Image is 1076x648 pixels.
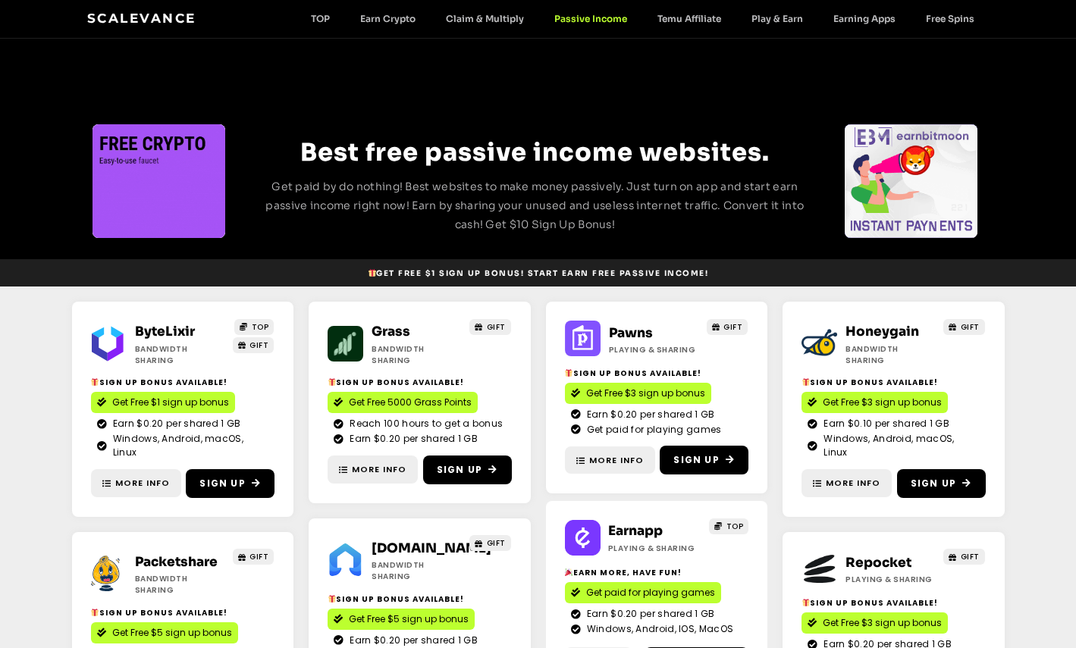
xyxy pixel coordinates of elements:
img: 🎁 [802,378,810,386]
span: Sign Up [911,477,956,490]
a: Packetshare [135,554,218,570]
h2: Playing & Sharing [608,543,701,554]
a: GIFT [707,319,748,335]
a: Claim & Multiply [431,13,539,24]
span: Get Free 5000 Grass Points [349,396,472,409]
a: Get Free $1 sign up bonus [91,392,235,413]
img: 🎁 [802,599,810,606]
span: GIFT [723,321,742,333]
span: More Info [352,463,406,476]
div: 3 / 4 [845,124,977,238]
a: Get Free 5000 Grass Points [328,392,478,413]
span: Get paid for playing games [583,423,722,437]
a: TOP [296,13,345,24]
span: Sign Up [673,453,719,467]
a: Free Spins [911,13,990,24]
h2: Sign Up Bonus Available! [328,593,512,605]
span: GIFT [961,551,980,562]
a: Honeygain [845,324,919,340]
img: 🎁 [91,609,99,616]
a: Sign Up [660,446,748,474]
span: Reach 100 hours to get a bonus [346,417,503,430]
span: GIFT [249,340,268,351]
a: TOP [234,319,274,335]
a: 🎁Get Free $1 sign up bonus! Start earn free passive income! [362,264,714,283]
span: GIFT [249,551,268,562]
a: GIFT [469,319,511,335]
h2: Bandwidth Sharing [135,573,227,596]
span: Windows, Android, IOS, MacOS [583,622,733,636]
span: Get Free $5 sign up bonus [349,612,469,626]
a: Get Free $5 sign up bonus [91,622,238,643]
span: Get Free $3 sign up bonus [823,616,942,630]
span: Get Free $3 sign up bonus [586,387,705,400]
a: GIFT [943,549,985,565]
h2: Sign Up Bonus Available! [91,607,275,618]
a: GIFT [233,549,274,565]
span: Earn $0.20 per shared 1 GB [583,408,715,421]
a: Earning Apps [818,13,911,24]
span: Get paid for playing games [586,586,715,599]
img: 🎁 [328,595,336,603]
div: Slides [845,124,977,238]
span: Earn $0.20 per shared 1 GB [346,634,478,647]
span: More Info [589,454,644,467]
a: Temu Affiliate [642,13,736,24]
a: Play & Earn [736,13,818,24]
a: Get Free $3 sign up bonus [802,392,948,413]
h2: Sign Up Bonus Available! [802,597,986,609]
a: More Info [91,469,181,497]
h2: Sign Up Bonus Available! [802,377,986,388]
h2: Sign Up Bonus Available! [328,377,512,388]
a: Grass [372,324,410,340]
a: GIFT [233,337,274,353]
a: Repocket [845,555,911,571]
a: Get paid for playing games [565,582,721,603]
a: Earnapp [608,523,663,539]
img: 🎁 [565,369,573,377]
h2: Playing & Sharing [609,344,701,355]
span: More Info [826,477,880,490]
h2: Sign Up Bonus Available! [91,377,275,388]
span: Get Free $5 sign up bonus [112,626,232,640]
a: Get Free $3 sign up bonus [802,612,948,634]
img: 🎁 [328,378,336,386]
span: Earn $0.20 per shared 1 GB [583,607,715,621]
h2: Bandwidth Sharing [372,559,463,582]
h2: Best free passive income websites. [254,133,817,171]
img: 🎉 [565,568,573,576]
span: Windows, Android, macOS, Linux [109,432,268,459]
span: Earn $0.20 per shared 1 GB [346,432,478,446]
span: Get Free $1 sign up bonus [112,396,229,409]
a: [DOMAIN_NAME] [372,540,491,556]
a: Passive Income [539,13,642,24]
span: Get Free $3 sign up bonus [823,396,942,409]
a: Sign Up [186,469,274,498]
span: TOP [252,321,269,333]
a: Get Free $5 sign up bonus [328,609,475,630]
a: More Info [565,446,655,474]
a: Scalevance [87,11,196,26]
span: GIFT [961,321,980,333]
span: Earn $0.10 per shared 1 GB [820,417,949,430]
a: Get Free $3 sign up bonus [565,383,711,404]
a: ByteLixir [135,324,195,340]
img: 🎁 [369,269,376,277]
a: GIFT [943,319,985,335]
div: Slides [93,124,225,238]
span: Get Free $1 sign up bonus! Start earn free passive income! [368,268,708,279]
a: More Info [802,469,892,497]
a: Sign Up [897,469,986,498]
h2: Earn More, Have Fun! [565,567,749,578]
span: GIFT [487,321,506,333]
a: TOP [709,518,748,534]
span: Earn $0.20 per shared 1 GB [109,417,241,430]
h2: Sign Up Bonus Available! [565,368,749,379]
span: TOP [726,521,744,532]
span: More Info [115,477,170,490]
h2: Playing & Sharing [845,574,937,585]
p: Get paid by do nothing! Best websites to make money passively. Just turn on app and start earn pa... [254,177,817,234]
a: Pawns [609,325,653,341]
h2: Bandwidth Sharing [845,343,937,366]
span: Windows, Android, macOS, Linux [820,432,979,459]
